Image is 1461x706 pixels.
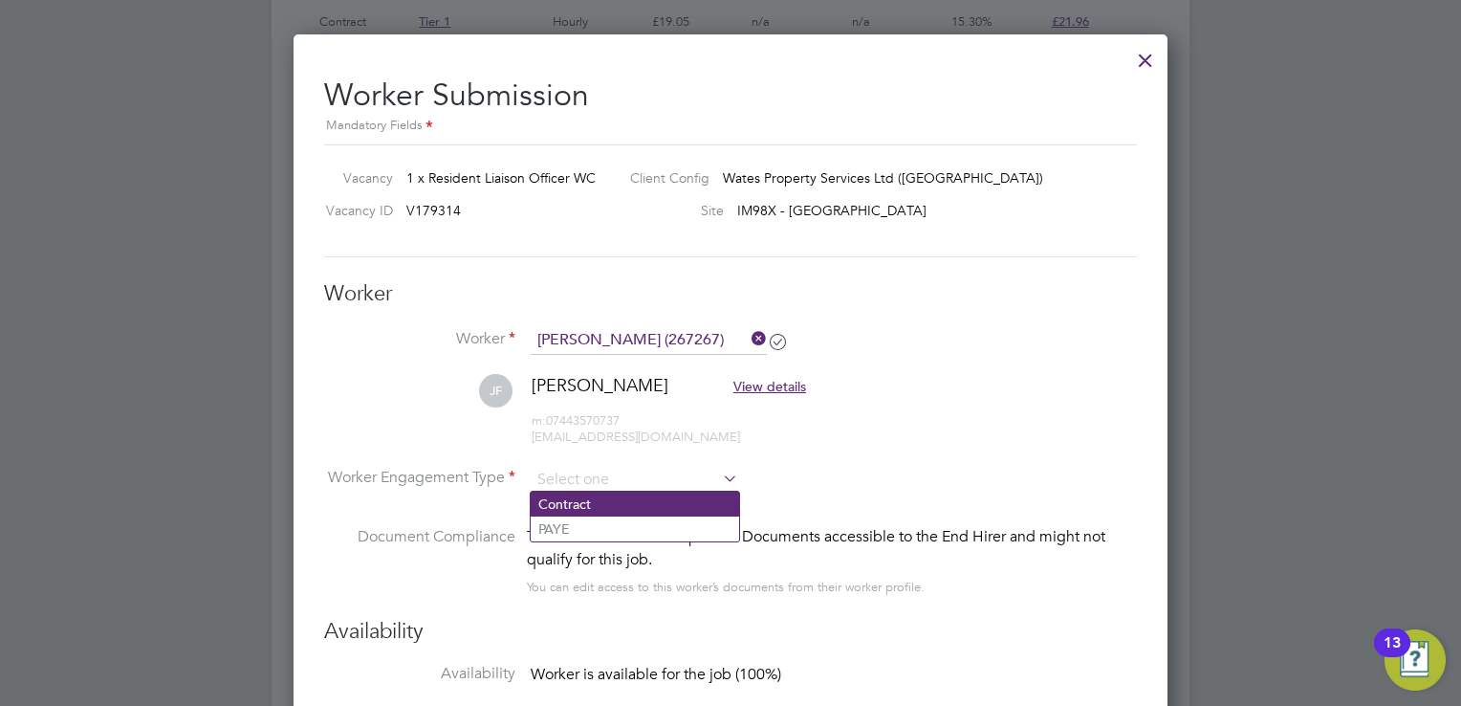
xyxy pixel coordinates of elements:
[324,280,1137,308] h3: Worker
[737,202,927,219] span: IM98X - [GEOGRAPHIC_DATA]
[406,202,461,219] span: V179314
[406,169,596,187] span: 1 x Resident Liaison Officer WC
[615,202,724,219] label: Site
[531,466,738,495] input: Select one
[324,525,515,595] label: Document Compliance
[1385,629,1446,691] button: Open Resource Center, 13 new notifications
[316,169,393,187] label: Vacancy
[324,618,1137,646] h3: Availability
[532,412,546,429] span: m:
[527,576,925,599] div: You can edit access to this worker’s documents from their worker profile.
[527,525,1137,571] div: This worker has no Compliance Documents accessible to the End Hirer and might not qualify for thi...
[615,169,709,187] label: Client Config
[324,61,1137,137] h2: Worker Submission
[532,374,668,396] span: [PERSON_NAME]
[531,517,739,541] li: PAYE
[1384,643,1401,668] div: 13
[531,492,739,517] li: Contract
[532,412,620,429] span: 07443570737
[324,116,1137,137] div: Mandatory Fields
[733,378,806,395] span: View details
[479,374,512,408] span: JF
[324,329,515,349] label: Worker
[324,664,515,684] label: Availability
[532,429,740,445] span: [EMAIL_ADDRESS][DOMAIN_NAME]
[316,202,393,219] label: Vacancy ID
[324,468,515,488] label: Worker Engagement Type
[531,326,767,355] input: Search for...
[531,665,781,684] span: Worker is available for the job (100%)
[723,169,1043,187] span: Wates Property Services Ltd ([GEOGRAPHIC_DATA])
